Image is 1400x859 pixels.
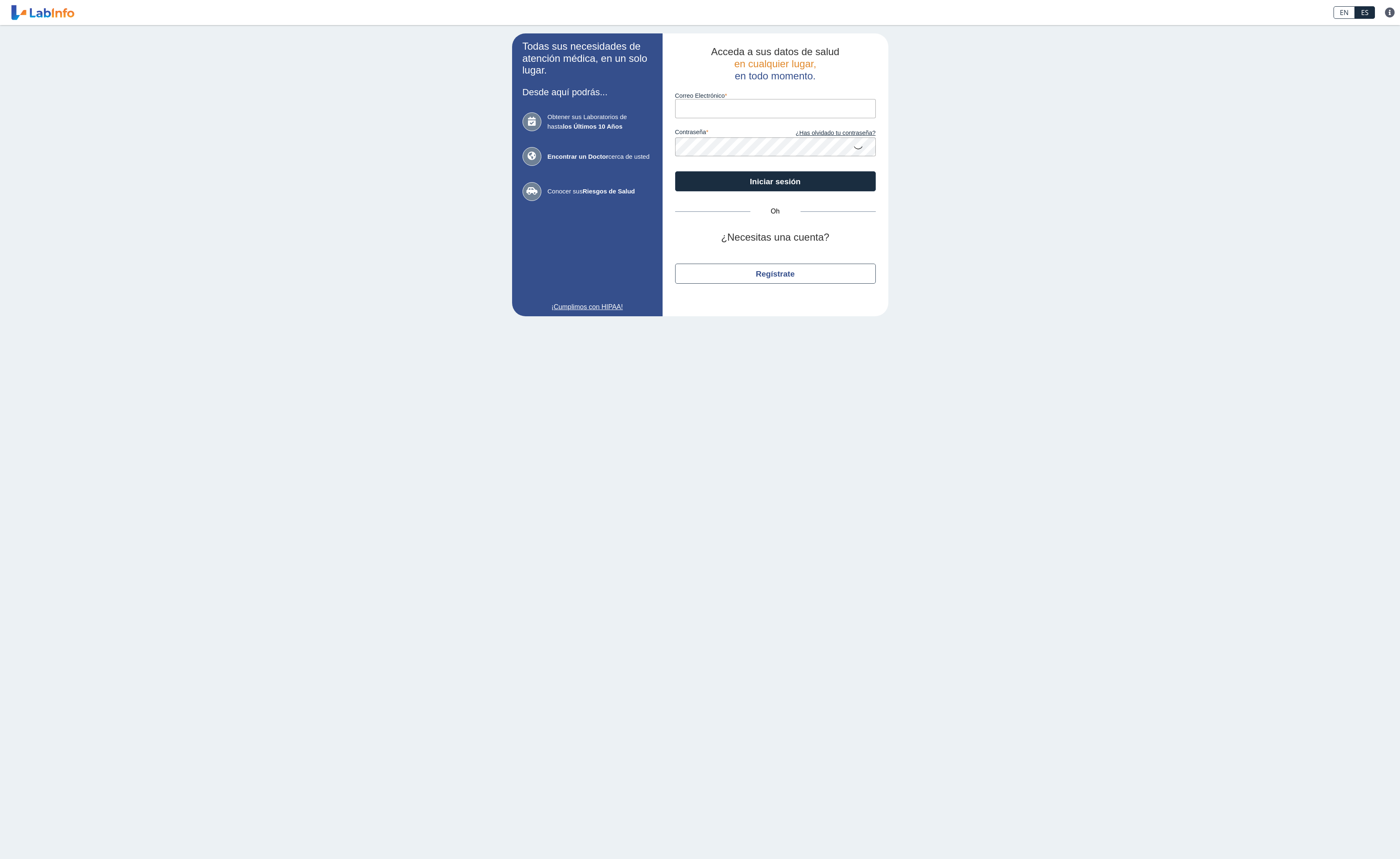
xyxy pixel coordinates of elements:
[675,171,876,191] button: Iniciar sesión
[721,231,829,243] font: ¿Necesitas una cuenta?
[563,123,622,130] font: los Últimos 10 Años
[734,58,816,69] font: en cualquier lugar,
[548,113,627,130] font: Obtener sus Laboratorios de hasta
[551,303,623,310] font: ¡Cumplimos con HIPAA!
[756,269,795,278] font: Regístrate
[771,208,780,215] font: Oh
[796,130,875,136] font: ¿Has olvidado tu contraseña?
[1361,8,1369,17] font: ES
[608,153,649,160] font: cerca de usted
[1340,8,1349,17] font: EN
[750,177,801,186] font: Iniciar sesión
[735,70,816,81] font: en todo momento.
[675,92,725,99] font: Correo Electrónico
[711,46,839,57] font: Acceda a sus datos de salud
[583,188,635,195] font: Riesgos de Salud
[675,129,706,135] font: contraseña
[675,264,876,284] button: Regístrate
[523,87,608,97] font: Desde aquí podrás...
[523,41,648,76] font: Todas sus necesidades de atención médica, en un solo lugar.
[548,153,609,160] font: Encontrar un Doctor
[548,188,583,195] font: Conocer sus
[775,129,876,138] a: ¿Has olvidado tu contraseña?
